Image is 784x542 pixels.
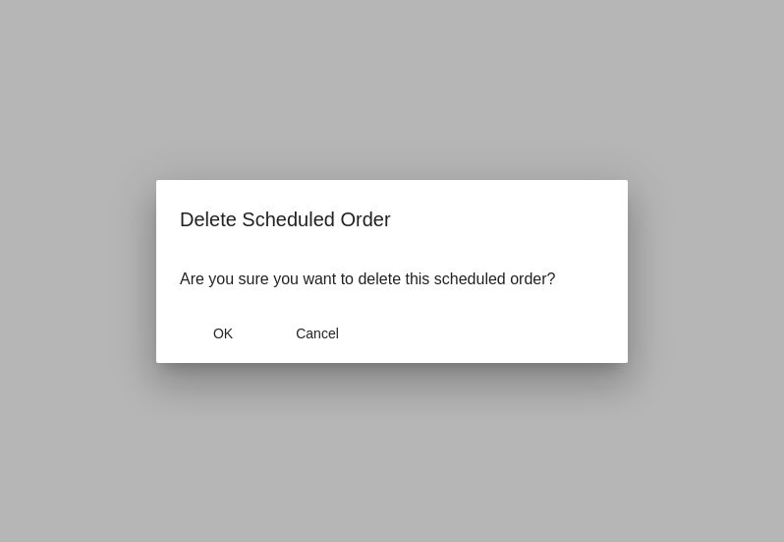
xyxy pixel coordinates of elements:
p: Are you sure you want to delete this scheduled order? [180,271,604,288]
span: OK [213,326,233,341]
h2: Delete Scheduled Order [180,204,604,235]
button: Close dialog [180,316,266,351]
button: Close dialog [274,316,361,351]
span: Cancel [296,326,339,341]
